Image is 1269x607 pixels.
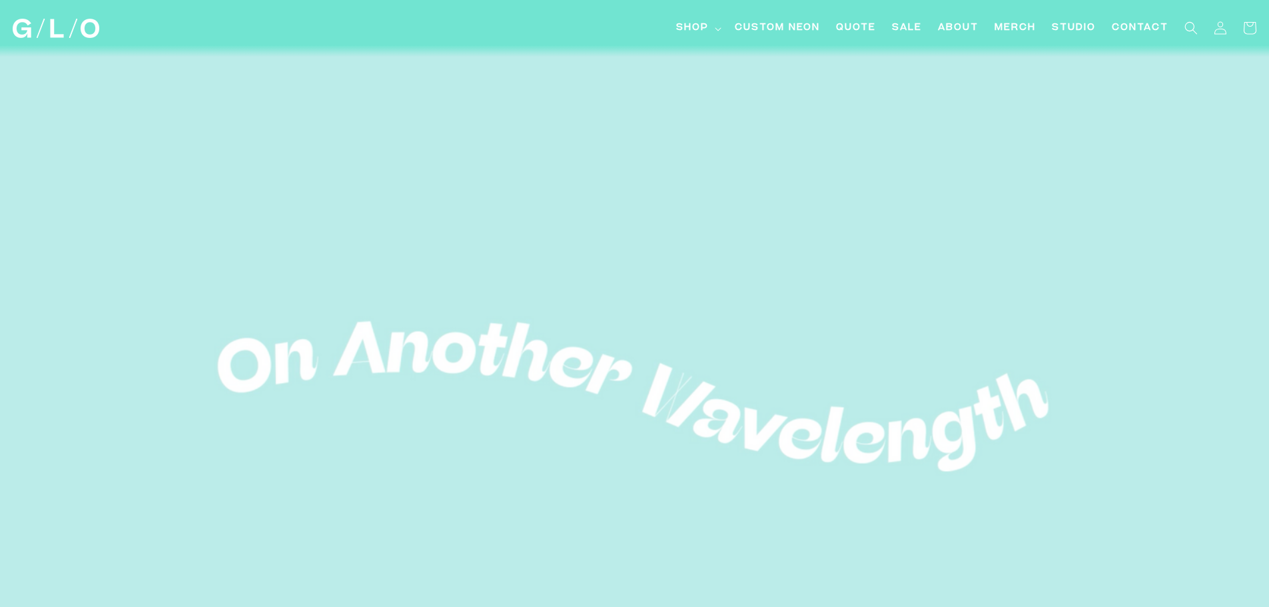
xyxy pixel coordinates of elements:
span: Studio [1052,21,1096,35]
span: SALE [892,21,922,35]
span: About [938,21,979,35]
span: Shop [676,21,709,35]
a: GLO Studio [8,14,105,43]
span: Contact [1112,21,1168,35]
summary: Search [1176,13,1206,43]
a: SALE [884,13,930,43]
a: Merch [987,13,1044,43]
a: Contact [1104,13,1176,43]
span: Merch [995,21,1036,35]
span: Quote [836,21,876,35]
a: Custom Neon [727,13,828,43]
a: Studio [1044,13,1104,43]
a: About [930,13,987,43]
a: Quote [828,13,884,43]
summary: Shop [668,13,727,43]
img: GLO Studio [13,19,99,38]
span: Custom Neon [735,21,820,35]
